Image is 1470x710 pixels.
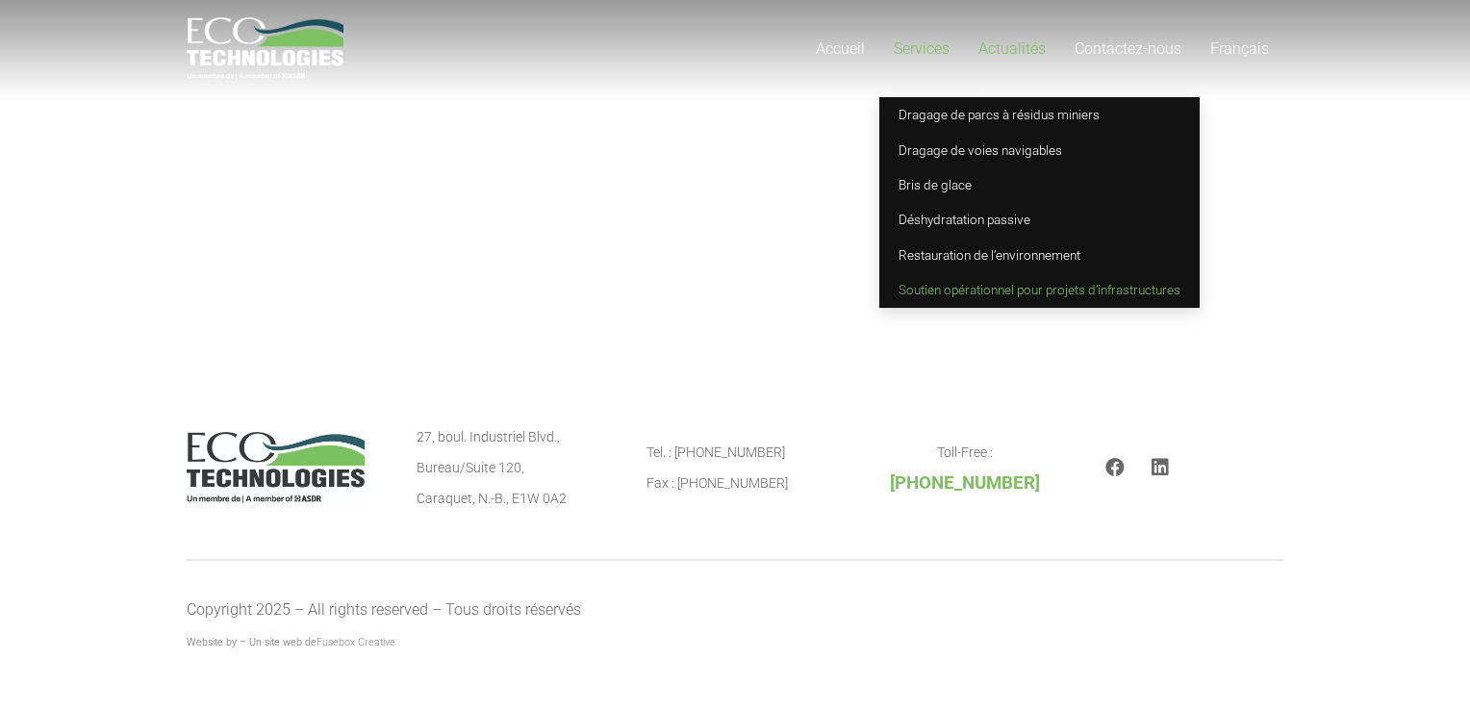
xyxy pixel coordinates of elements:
[879,167,1200,202] a: Bris de glace
[978,39,1046,58] span: Actualités
[899,177,972,192] span: Bris de glace
[1152,458,1169,477] a: LinkedIn
[1105,458,1125,477] a: Facebook
[875,437,1053,499] p: Toll-Free :
[187,600,581,619] span: Copyright 2025 – All rights reserved – Tous droits réservés
[899,142,1062,158] span: Dragage de voies navigables
[899,107,1100,122] span: Dragage de parcs à résidus miniers
[317,636,395,648] a: Fusebox Creative
[879,238,1200,272] a: Restauration de l’environnement
[879,132,1200,166] a: Dragage de voies navigables
[1210,39,1269,58] span: Français
[879,202,1200,237] a: Déshydratation passive
[187,17,343,80] a: logo_EcoTech_ASDR_RGB
[816,39,865,58] span: Accueil
[187,636,395,648] span: Website by – Un site web de
[894,39,950,58] span: Services
[646,437,824,498] p: Tel. : [PHONE_NUMBER] Fax : [PHONE_NUMBER]
[879,272,1200,307] a: Soutien opérationnel pour projets d’infrastructures
[899,247,1080,263] span: Restauration de l’environnement
[1075,39,1181,58] span: Contactez-nous
[890,472,1040,494] span: [PHONE_NUMBER]
[899,282,1180,297] span: Soutien opérationnel pour projets d’infrastructures
[417,421,595,514] p: 27, boul. Industriel Blvd., Bureau/Suite 120, Caraquet, N.-B., E1W 0A2
[899,212,1030,227] span: Déshydratation passive
[879,97,1200,132] a: Dragage de parcs à résidus miniers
